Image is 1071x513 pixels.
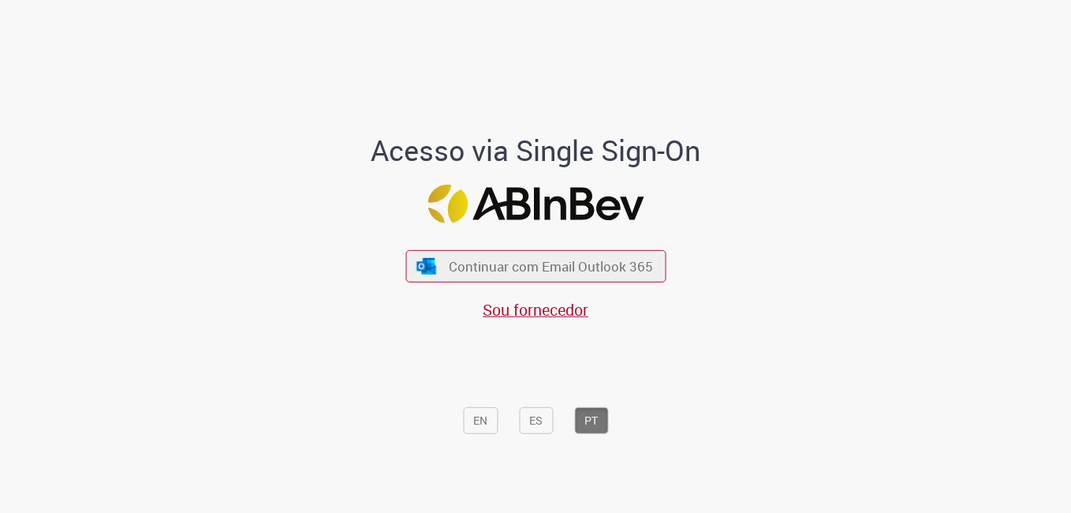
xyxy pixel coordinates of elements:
h1: Acesso via Single Sign-On [317,134,755,166]
button: PT [574,407,608,434]
button: EN [463,407,498,434]
img: Logo ABInBev [427,185,644,223]
button: ícone Azure/Microsoft 360 Continuar com Email Outlook 365 [405,250,666,283]
button: ES [519,407,553,434]
img: ícone Azure/Microsoft 360 [416,258,438,275]
a: Sou fornecedor [483,299,588,320]
span: Continuar com Email Outlook 365 [449,257,653,275]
